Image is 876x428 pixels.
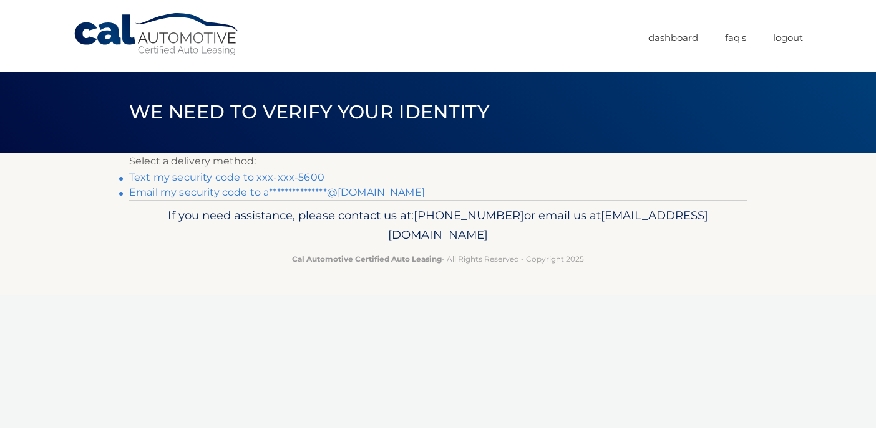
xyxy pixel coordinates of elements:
a: Logout [773,27,803,48]
strong: Cal Automotive Certified Auto Leasing [292,254,442,264]
a: Text my security code to xxx-xxx-5600 [129,171,324,183]
a: FAQ's [725,27,746,48]
p: If you need assistance, please contact us at: or email us at [137,206,739,245]
span: [PHONE_NUMBER] [414,208,524,222]
a: Dashboard [648,27,698,48]
a: Cal Automotive [73,12,241,57]
p: Select a delivery method: [129,153,747,170]
span: We need to verify your identity [129,100,489,123]
p: - All Rights Reserved - Copyright 2025 [137,252,739,265]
